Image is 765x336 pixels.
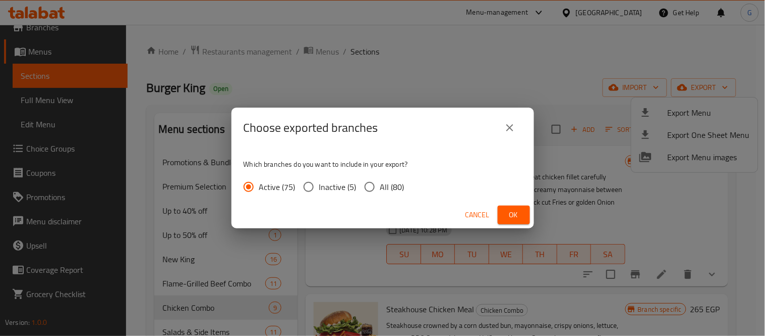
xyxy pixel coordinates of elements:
[244,159,522,169] p: Which branches do you want to include in your export?
[498,116,522,140] button: close
[465,209,490,221] span: Cancel
[498,206,530,224] button: Ok
[244,120,378,136] h2: Choose exported branches
[380,181,404,193] span: All (80)
[259,181,296,193] span: Active (75)
[319,181,357,193] span: Inactive (5)
[461,206,494,224] button: Cancel
[506,209,522,221] span: Ok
